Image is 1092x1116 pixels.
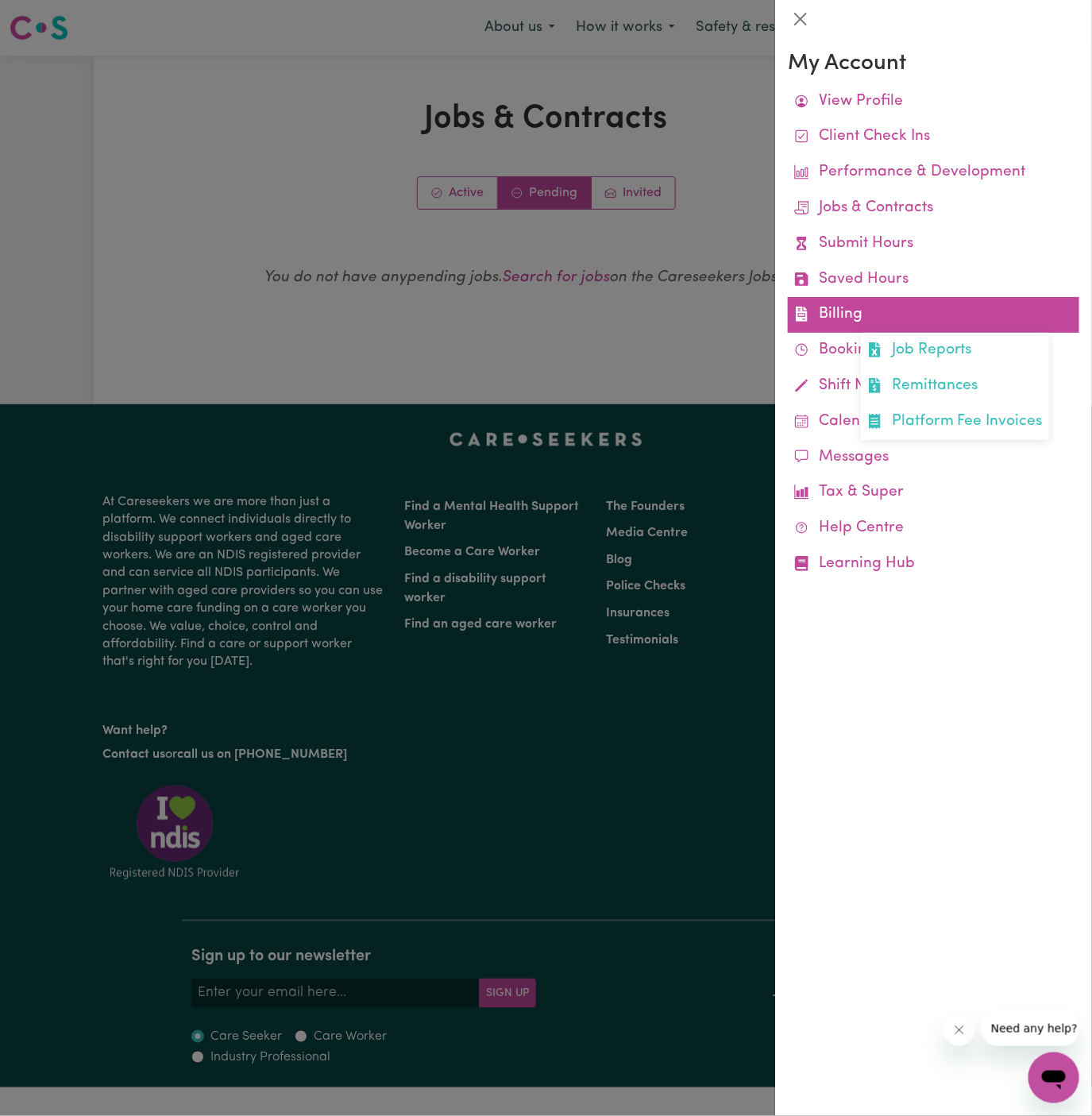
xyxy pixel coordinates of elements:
a: Tax & Super [788,475,1079,511]
button: Close [788,6,813,32]
a: BillingJob ReportsRemittancesPlatform Fee Invoices [788,297,1079,333]
a: Help Centre [788,511,1079,546]
a: Bookings [788,333,1079,369]
a: Client Check Ins [788,119,1079,155]
a: Performance & Development [788,155,1079,191]
a: Saved Hours [788,262,1079,298]
iframe: Message from company [982,1011,1079,1046]
iframe: Close message [943,1014,975,1046]
h3: My Account [788,51,1079,78]
a: Jobs & Contracts [788,191,1079,226]
a: Submit Hours [788,226,1079,262]
a: Job Reports [861,333,1049,369]
a: View Profile [788,84,1079,120]
a: Remittances [861,369,1049,404]
a: Platform Fee Invoices [861,404,1049,440]
iframe: Button to launch messaging window [1028,1052,1079,1103]
a: Calendar [788,404,1079,440]
a: Messages [788,440,1079,476]
a: Shift Notes [788,369,1079,404]
a: Learning Hub [788,546,1079,582]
